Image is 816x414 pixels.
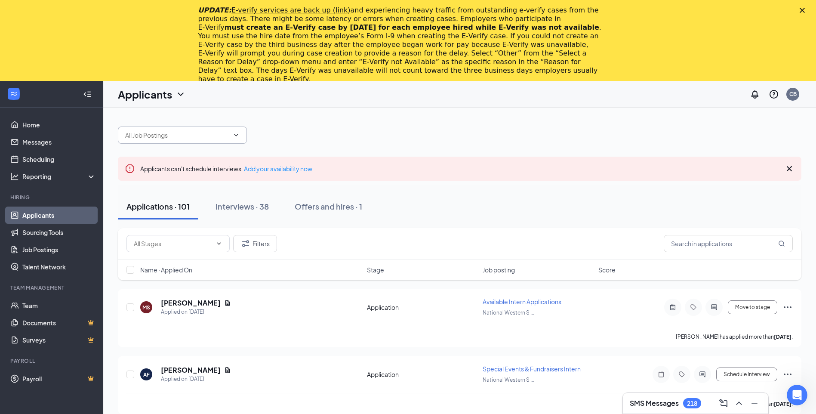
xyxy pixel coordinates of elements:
[10,284,94,291] div: Team Management
[676,333,793,340] p: [PERSON_NAME] has applied more than .
[22,297,96,314] a: Team
[140,266,192,274] span: Name · Applied On
[224,367,231,374] svg: Document
[22,241,96,258] a: Job Postings
[240,238,251,249] svg: Filter
[176,89,186,99] svg: ChevronDown
[664,235,793,252] input: Search in applications
[782,369,793,380] svg: Ellipses
[225,23,599,31] b: must create an E‑Verify case by [DATE] for each employee hired while E‑Verify was not available
[787,385,807,405] iframe: Intercom live chat
[668,304,678,311] svg: ActiveNote
[83,90,92,99] svg: Collapse
[10,357,94,365] div: Payroll
[22,207,96,224] a: Applicants
[367,266,384,274] span: Stage
[9,90,18,98] svg: WorkstreamLogo
[774,401,791,407] b: [DATE]
[224,300,231,306] svg: Document
[198,6,604,83] div: and experiencing heavy traffic from outstanding e-verify cases from the previous days. There migh...
[778,240,785,247] svg: MagnifyingGlass
[125,130,229,140] input: All Job Postings
[22,151,96,168] a: Scheduling
[483,377,534,383] span: National Western S ...
[734,398,744,408] svg: ChevronUp
[728,300,777,314] button: Move to stage
[598,266,616,274] span: Score
[161,365,221,375] h5: [PERSON_NAME]
[784,164,794,174] svg: Cross
[483,298,561,306] span: Available Intern Applications
[716,368,777,381] button: Schedule Interview
[367,370,477,379] div: Application
[789,90,797,98] div: CB
[782,302,793,312] svg: Ellipses
[677,371,687,378] svg: Tag
[233,132,240,139] svg: ChevronDown
[800,8,808,13] div: Close
[10,194,94,201] div: Hiring
[749,398,760,408] svg: Minimize
[161,375,231,383] div: Applied on [DATE]
[483,309,534,316] span: National Western S ...
[126,201,190,212] div: Applications · 101
[22,133,96,151] a: Messages
[774,334,791,340] b: [DATE]
[216,240,222,247] svg: ChevronDown
[10,172,19,181] svg: Analysis
[161,308,231,316] div: Applied on [DATE]
[22,258,96,275] a: Talent Network
[748,396,761,410] button: Minimize
[367,303,477,312] div: Application
[22,331,96,349] a: SurveysCrown
[697,371,708,378] svg: ActiveChat
[483,266,515,274] span: Job posting
[769,89,779,99] svg: QuestionInfo
[22,370,96,387] a: PayrollCrown
[732,396,746,410] button: ChevronUp
[709,304,719,311] svg: ActiveChat
[118,87,172,102] h1: Applicants
[656,371,666,378] svg: Note
[750,89,760,99] svg: Notifications
[717,396,730,410] button: ComposeMessage
[22,314,96,331] a: DocumentsCrown
[125,164,135,174] svg: Error
[140,165,312,173] span: Applicants can't schedule interviews.
[233,235,277,252] button: Filter Filters
[198,6,351,14] i: UPDATE:
[630,399,679,408] h3: SMS Messages
[161,298,221,308] h5: [PERSON_NAME]
[22,224,96,241] a: Sourcing Tools
[687,400,697,407] div: 218
[22,116,96,133] a: Home
[483,365,581,373] span: Special Events & Fundraisers Intern
[231,6,351,14] a: E-verify services are back up (link)
[216,201,269,212] div: Interviews · 38
[244,165,312,173] a: Add your availability now
[718,398,729,408] svg: ComposeMessage
[688,304,699,311] svg: Tag
[22,172,96,181] div: Reporting
[142,304,150,311] div: MS
[143,371,150,378] div: AF
[295,201,362,212] div: Offers and hires · 1
[134,239,212,248] input: All Stages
